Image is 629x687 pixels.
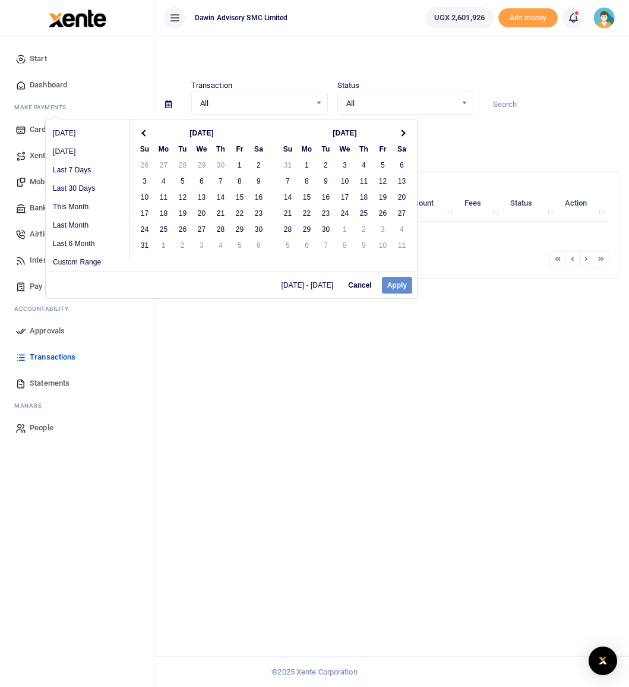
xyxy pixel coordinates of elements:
[393,141,412,157] th: Sa
[154,237,173,253] td: 1
[46,216,129,235] li: Last Month
[173,173,192,189] td: 5
[249,237,268,253] td: 6
[298,157,317,173] td: 1
[211,237,230,253] td: 4
[355,221,374,237] td: 2
[154,205,173,221] td: 18
[317,237,336,253] td: 7
[393,173,412,189] td: 13
[30,228,55,240] span: Airtime
[192,237,211,253] td: 3
[135,221,154,237] td: 24
[298,141,317,157] th: Mo
[30,202,52,214] span: Banks
[400,185,458,222] th: Amount: activate to sort column ascending
[589,647,617,675] div: Open Intercom Messenger
[374,221,393,237] td: 3
[211,173,230,189] td: 7
[46,235,129,253] li: Last 6 Month
[154,125,249,141] th: [DATE]
[45,51,619,64] h4: Transactions
[211,141,230,157] th: Th
[173,157,192,173] td: 28
[298,237,317,253] td: 6
[504,185,558,222] th: Status: activate to sort column ascending
[317,173,336,189] td: 9
[393,205,412,221] td: 27
[10,318,144,344] a: Approvals
[154,189,173,205] td: 11
[336,221,355,237] td: 1
[192,173,211,189] td: 6
[46,253,129,272] li: Custom Range
[30,53,47,65] span: Start
[393,189,412,205] td: 20
[211,205,230,221] td: 21
[249,189,268,205] td: 16
[249,205,268,221] td: 23
[298,173,317,189] td: 8
[230,141,249,157] th: Fr
[498,8,558,28] li: Toup your wallet
[46,143,129,161] li: [DATE]
[135,205,154,221] td: 17
[249,157,268,173] td: 2
[355,173,374,189] td: 11
[279,237,298,253] td: 5
[46,198,129,216] li: This Month
[23,305,68,312] span: countability
[374,141,393,157] th: Fr
[10,98,144,116] li: M
[173,221,192,237] td: 26
[30,124,50,135] span: Cards
[10,247,144,273] a: Internet
[249,221,268,237] td: 30
[374,157,393,173] td: 5
[211,189,230,205] td: 14
[393,157,412,173] td: 6
[298,221,317,237] td: 29
[336,141,355,157] th: We
[593,7,619,29] a: profile-user
[154,141,173,157] th: Mo
[355,189,374,205] td: 18
[298,189,317,205] td: 15
[425,7,494,29] a: UGX 2,601,926
[46,161,129,179] li: Last 7 Days
[173,189,192,205] td: 12
[279,221,298,237] td: 28
[279,205,298,221] td: 21
[317,157,336,173] td: 2
[154,157,173,173] td: 27
[10,195,144,221] a: Banks
[20,402,42,409] span: anage
[317,221,336,237] td: 30
[249,141,268,157] th: Sa
[230,173,249,189] td: 8
[30,79,67,91] span: Dashboard
[10,415,144,441] a: People
[211,221,230,237] td: 28
[48,13,106,22] a: logo-small logo-large logo-large
[230,205,249,221] td: 22
[200,97,311,109] span: All
[393,237,412,253] td: 11
[355,157,374,173] td: 4
[211,157,230,173] td: 30
[374,237,393,253] td: 10
[30,422,53,434] span: People
[374,173,393,189] td: 12
[336,205,355,221] td: 24
[30,254,57,266] span: Internet
[317,189,336,205] td: 16
[355,237,374,253] td: 9
[374,189,393,205] td: 19
[10,46,144,72] a: Start
[355,141,374,157] th: Th
[374,205,393,221] td: 26
[434,12,485,24] span: UGX 2,601,926
[10,396,144,415] li: M
[593,7,615,29] img: profile-user
[483,94,619,115] input: Search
